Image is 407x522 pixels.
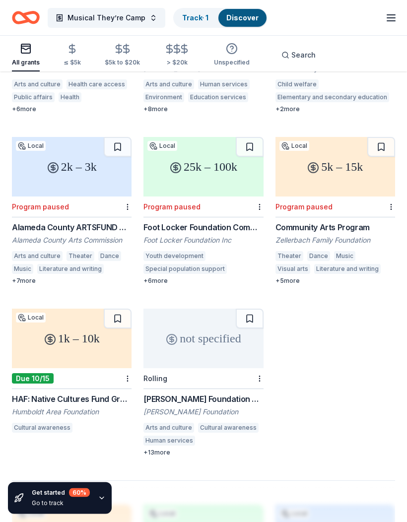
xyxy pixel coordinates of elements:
div: Zellerbach Family Foundation [275,236,395,246]
div: All grants [12,59,40,66]
div: 2k – 3k [12,137,132,197]
a: 2k – 3kLocalProgram pausedAlameda County ARTSFUND Grant ProgramAlameda County Arts CommissionArts... [12,137,132,285]
div: Human services [198,80,250,90]
div: > $20k [164,59,190,66]
div: Alameda County ARTSFUND Grant Program [12,222,132,234]
button: $5k to $20k [105,39,140,71]
div: Program paused [12,203,69,211]
div: Humboldt Area Foundation [12,407,132,417]
div: Environment [143,93,184,103]
div: Arts and culture [143,423,194,433]
button: Track· 1Discover [173,8,268,28]
div: Music [12,264,33,274]
div: Program paused [143,203,201,211]
div: + 6 more [143,277,263,285]
a: 1k – 10kLocalDue 10/15HAF: Native Cultures Fund GrantHumboldt Area FoundationCultural awareness [12,309,132,436]
div: Unspecified [214,59,250,66]
button: > $20k [164,39,190,71]
div: Theater [275,252,303,261]
div: Child welfare [275,80,319,90]
div: + 5 more [275,277,395,285]
div: Human services [143,436,195,446]
div: Dance [98,252,121,261]
div: + 13 more [143,449,263,457]
span: Musical They’re Camp [68,12,145,24]
button: ≤ $5k [64,39,81,71]
div: Youth development [143,252,205,261]
div: [PERSON_NAME] Foundation [143,407,263,417]
div: Due 10/15 [12,374,54,384]
button: Musical They’re Camp [48,8,165,28]
div: Local [279,141,309,151]
div: Program paused [275,203,333,211]
div: Go to track [32,499,90,507]
div: Foot Locker Foundation Community Empowerment Program [143,222,263,234]
div: Local [16,141,46,151]
div: 5k – 15k [275,137,395,197]
a: Discover [226,13,259,22]
button: Search [273,45,324,65]
div: + 7 more [12,277,132,285]
div: Literature and writing [314,264,381,274]
div: Community Arts Program [275,222,395,234]
a: 25k – 100kLocalProgram pausedFoot Locker Foundation Community Empowerment ProgramFoot Locker Foun... [143,137,263,285]
div: Arts and culture [12,80,63,90]
div: Health care access [67,80,127,90]
div: Arts and culture [143,80,194,90]
button: Unspecified [214,39,250,71]
div: [PERSON_NAME] Foundation Charitable Donations [143,393,263,405]
div: Rolling [143,375,167,383]
div: + 6 more [12,106,132,114]
div: Elementary and secondary education [275,93,389,103]
div: + 2 more [275,106,395,114]
div: Health [59,93,81,103]
a: 5k – 15kLocalProgram pausedCommunity Arts ProgramZellerbach Family FoundationTheaterDanceMusicVis... [275,137,395,285]
div: Water resources [199,436,253,446]
div: Theater [67,252,94,261]
div: 60 % [69,488,90,497]
div: Cultural awareness [198,423,259,433]
div: Visual arts [275,264,310,274]
button: All grants [12,39,40,71]
div: $5k to $20k [105,59,140,66]
div: Dance [307,252,330,261]
div: Cultural awareness [12,423,72,433]
div: HAF: Native Cultures Fund Grant [12,393,132,405]
a: Track· 1 [182,13,208,22]
a: not specifiedRolling[PERSON_NAME] Foundation Charitable Donations[PERSON_NAME] FoundationArts and... [143,309,263,457]
div: Foot Locker Foundation Inc [143,236,263,246]
div: Public affairs [12,93,55,103]
div: ≤ $5k [64,59,81,66]
div: Local [147,141,177,151]
div: Local [16,313,46,323]
div: 25k – 100k [143,137,263,197]
a: Home [12,6,40,29]
div: Get started [32,488,90,497]
span: Search [291,49,316,61]
div: Music [334,252,355,261]
div: Literature and writing [37,264,104,274]
div: Arts and culture [12,252,63,261]
div: not specified [143,309,263,369]
div: 1k – 10k [12,309,132,369]
div: + 8 more [143,106,263,114]
div: Special population support [143,264,227,274]
div: Education services [188,93,248,103]
div: Alameda County Arts Commission [12,236,132,246]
